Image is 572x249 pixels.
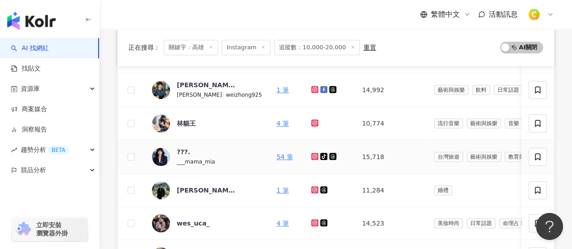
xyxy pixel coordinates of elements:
[472,85,490,95] span: 飲料
[177,159,215,165] span: ___mama_mia
[355,207,426,240] td: 14,523
[222,91,226,98] span: |
[152,181,262,199] a: KOL Avatar[PERSON_NAME]
[467,152,501,162] span: 藝術與娛樂
[48,146,69,155] div: BETA
[536,213,563,240] iframe: Help Scout Beacon - Open
[177,186,236,195] div: [PERSON_NAME]
[152,114,170,132] img: KOL Avatar
[152,214,262,232] a: KOL Avatarwes_uca_
[21,79,40,99] span: 資源庫
[11,44,49,53] a: searchAI 找網紅
[505,152,539,162] span: 教育與學習
[434,218,463,228] span: 美妝時尚
[355,107,426,140] td: 10,774
[177,147,190,156] div: ???.
[276,187,288,194] a: 1 筆
[21,160,46,180] span: 競品分析
[164,40,218,55] span: 關鍵字：高雄
[21,140,69,160] span: 趨勢分析
[14,222,32,236] img: chrome extension
[11,147,17,153] span: rise
[276,153,293,160] a: 54 筆
[177,92,222,98] span: [PERSON_NAME]
[467,118,501,128] span: 藝術與娛樂
[274,40,360,55] span: 追蹤數：10,000-20,000
[467,218,496,228] span: 日常話題
[434,118,463,128] span: 流行音樂
[177,80,236,89] div: [PERSON_NAME]。東京模樣
[355,73,426,107] td: 14,992
[434,85,468,95] span: 藝術與娛樂
[36,221,68,237] span: 立即安裝 瀏覽器外掛
[152,81,170,99] img: KOL Avatar
[434,185,452,195] span: 婚禮
[276,220,288,227] a: 4 筆
[128,44,160,51] span: 正在搜尋 ：
[355,140,426,174] td: 15,718
[276,86,288,94] a: 1 筆
[525,6,543,23] img: %E6%96%B9%E5%BD%A2%E7%B4%94.png
[434,152,463,162] span: 台灣旅遊
[226,92,262,98] span: weizhong925
[11,125,47,134] a: 洞察報告
[489,10,518,19] span: 活動訊息
[276,120,288,127] a: 4 筆
[152,147,262,166] a: KOL Avatar???.___mama_mia
[152,214,170,232] img: KOL Avatar
[431,9,460,19] span: 繁體中文
[12,217,88,241] a: chrome extension立即安裝 瀏覽器外掛
[222,40,270,55] span: Instagram
[7,12,56,30] img: logo
[355,174,426,207] td: 11,284
[152,181,170,199] img: KOL Avatar
[177,219,209,228] div: wes_uca_
[152,80,262,99] a: KOL Avatar[PERSON_NAME]。東京模樣[PERSON_NAME]|weizhong925
[505,118,523,128] span: 音樂
[499,218,528,228] span: 命理占卜
[152,148,170,166] img: KOL Avatar
[152,114,262,132] a: KOL Avatar林貓王
[11,105,47,114] a: 商案媒合
[494,85,523,95] span: 日常話題
[364,44,376,51] div: 重置
[11,64,41,73] a: 找貼文
[177,119,196,128] div: 林貓王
